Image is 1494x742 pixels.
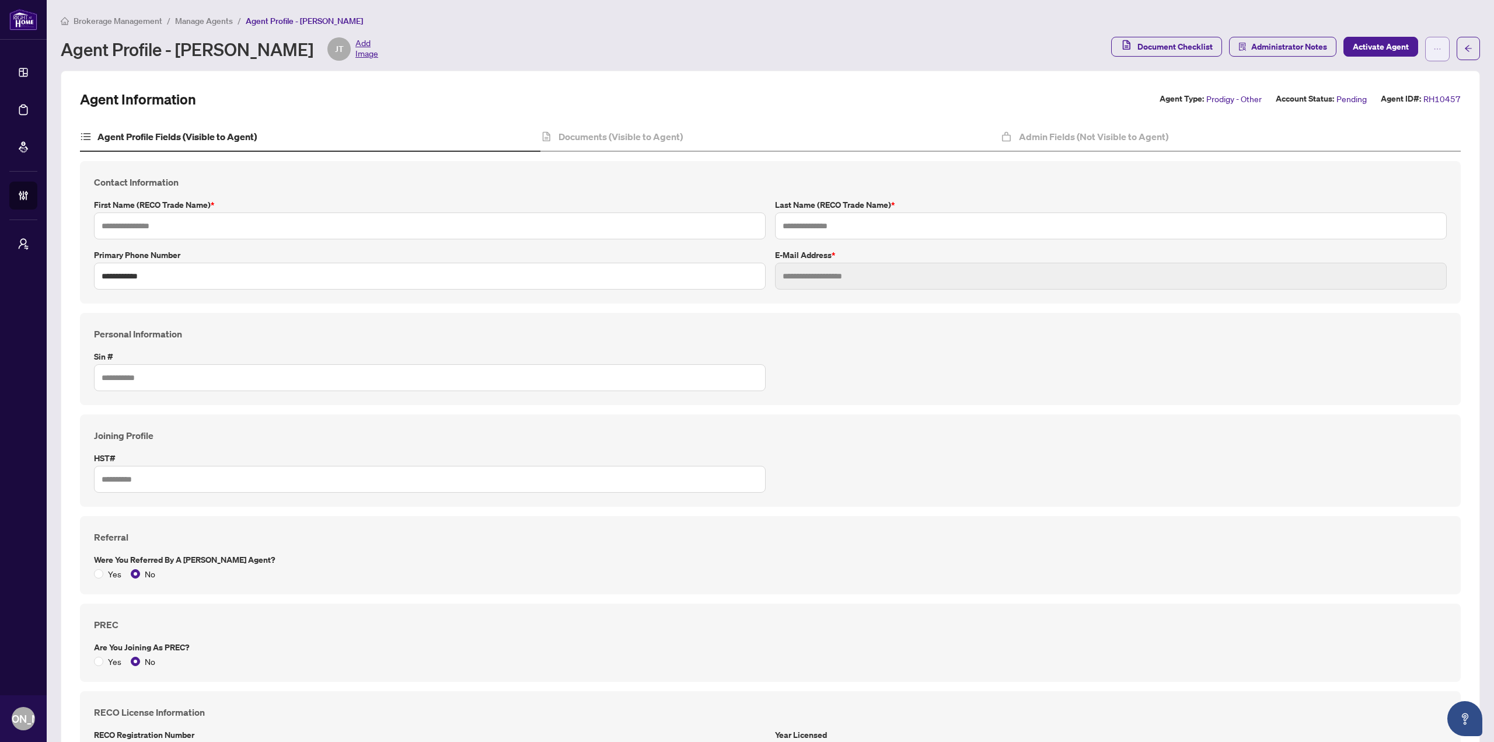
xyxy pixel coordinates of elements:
li: / [167,14,170,27]
span: Yes [103,567,126,580]
span: Brokerage Management [74,16,162,26]
button: Activate Agent [1343,37,1418,57]
span: user-switch [18,238,29,250]
label: Last Name (RECO Trade Name) [775,198,1447,211]
span: Agent Profile - [PERSON_NAME] [246,16,363,26]
span: Yes [103,655,126,668]
span: Administrator Notes [1251,37,1327,56]
label: Agent ID#: [1381,92,1421,106]
h4: Personal Information [94,327,1447,341]
label: Were you referred by a [PERSON_NAME] Agent? [94,553,1447,566]
span: solution [1238,43,1247,51]
button: Administrator Notes [1229,37,1336,57]
label: E-mail Address [775,249,1447,262]
span: Prodigy - Other [1206,92,1262,106]
label: RECO Registration Number [94,729,766,741]
h4: Joining Profile [94,429,1447,443]
span: Pending [1336,92,1367,106]
h4: Contact Information [94,175,1447,189]
label: First Name (RECO Trade Name) [94,198,766,211]
img: logo [9,9,37,30]
span: arrow-left [1464,44,1472,53]
label: Account Status: [1276,92,1334,106]
span: RH10457 [1423,92,1461,106]
span: Document Checklist [1137,37,1213,56]
li: / [238,14,241,27]
label: Sin # [94,350,766,363]
h4: RECO License Information [94,705,1447,719]
span: home [61,17,69,25]
span: ellipsis [1433,45,1441,53]
h4: PREC [94,618,1447,632]
h4: Documents (Visible to Agent) [558,130,683,144]
span: No [140,567,160,580]
h4: Referral [94,530,1447,544]
h4: Agent Profile Fields (Visible to Agent) [97,130,257,144]
span: Add Image [355,37,378,61]
span: No [140,655,160,668]
label: HST# [94,452,766,465]
label: Year Licensed [775,729,1447,741]
span: Manage Agents [175,16,233,26]
div: Agent Profile - [PERSON_NAME] [61,37,378,61]
label: Primary Phone Number [94,249,766,262]
span: JT [335,43,344,55]
button: Document Checklist [1111,37,1222,57]
label: Are you joining as PREC? [94,641,1447,654]
label: Agent Type: [1160,92,1204,106]
h2: Agent Information [80,90,196,109]
span: Activate Agent [1353,37,1409,56]
h4: Admin Fields (Not Visible to Agent) [1019,130,1168,144]
button: Open asap [1447,701,1482,736]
